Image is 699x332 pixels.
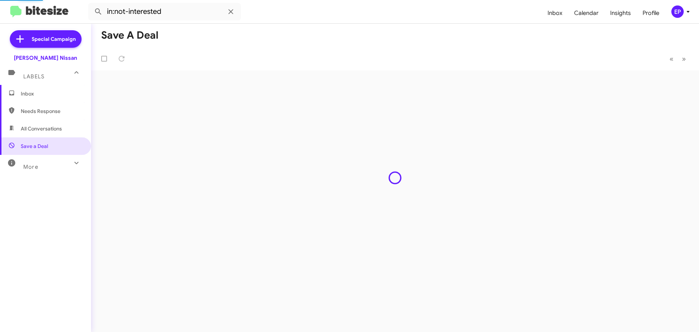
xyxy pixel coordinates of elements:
[21,142,48,150] span: Save a Deal
[568,3,604,24] a: Calendar
[637,3,665,24] a: Profile
[23,73,44,80] span: Labels
[671,5,684,18] div: EP
[665,51,678,66] button: Previous
[21,125,62,132] span: All Conversations
[21,108,83,115] span: Needs Response
[678,51,690,66] button: Next
[21,90,83,97] span: Inbox
[665,5,691,18] button: EP
[88,3,241,20] input: Search
[23,164,38,170] span: More
[670,54,674,63] span: «
[101,30,158,41] h1: Save a Deal
[10,30,82,48] a: Special Campaign
[14,54,77,62] div: [PERSON_NAME] Nissan
[32,35,76,43] span: Special Campaign
[666,51,690,66] nav: Page navigation example
[542,3,568,24] a: Inbox
[604,3,637,24] a: Insights
[682,54,686,63] span: »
